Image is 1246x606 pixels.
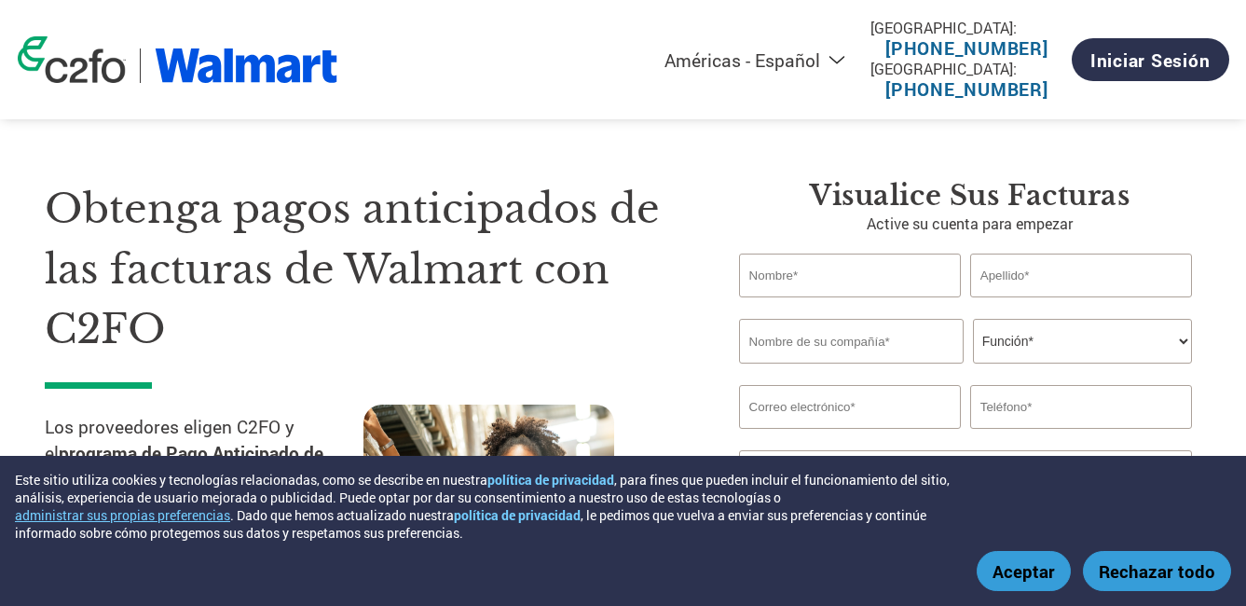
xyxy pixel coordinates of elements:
div: Invalid first name or first name is too long [739,299,961,311]
a: Iniciar sesión [1072,38,1229,81]
input: Apellido* [970,254,1192,297]
a: [PHONE_NUMBER] [885,77,1048,101]
a: política de privacidad [487,471,614,489]
img: c2fo logo [18,36,126,83]
button: Aceptar [977,551,1071,591]
h1: Obtenga pagos anticipados de las facturas de Walmart con C2FO [45,179,683,360]
img: supply chain worker [363,405,614,588]
button: administrar sus propias preferencias [15,506,230,524]
select: Title/Role [973,319,1192,364]
div: Invalid company name or company name is too long [739,365,1192,378]
div: Inavlid Email Address [739,431,961,443]
a: política de privacidad [454,506,581,524]
img: Walmart [155,48,338,83]
p: Active su cuenta para empezar [739,213,1201,235]
a: [PHONE_NUMBER] [885,36,1048,60]
input: Nombre* [739,254,961,297]
h3: Visualice sus facturas [739,179,1201,213]
div: Este sitio utiliza cookies y tecnologías relacionadas, como se describe en nuestra , para fines q... [15,471,989,542]
p: Los proveedores eligen C2FO y el para recibir antes el pago e ingresar más dinero en efectivo a s... [45,414,363,575]
div: Inavlid Phone Number [970,431,1192,443]
div: [GEOGRAPHIC_DATA]: [870,59,1063,78]
input: Invalid Email format [739,385,961,429]
div: [GEOGRAPHIC_DATA]: [870,18,1063,37]
strong: programa de Pago Anticipado de Walmart [45,441,323,491]
input: Teléfono* [970,385,1192,429]
button: Rechazar todo [1083,551,1231,591]
div: Invalid last name or last name is too long [970,299,1192,311]
input: Nombre de su compañía* [739,319,964,364]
